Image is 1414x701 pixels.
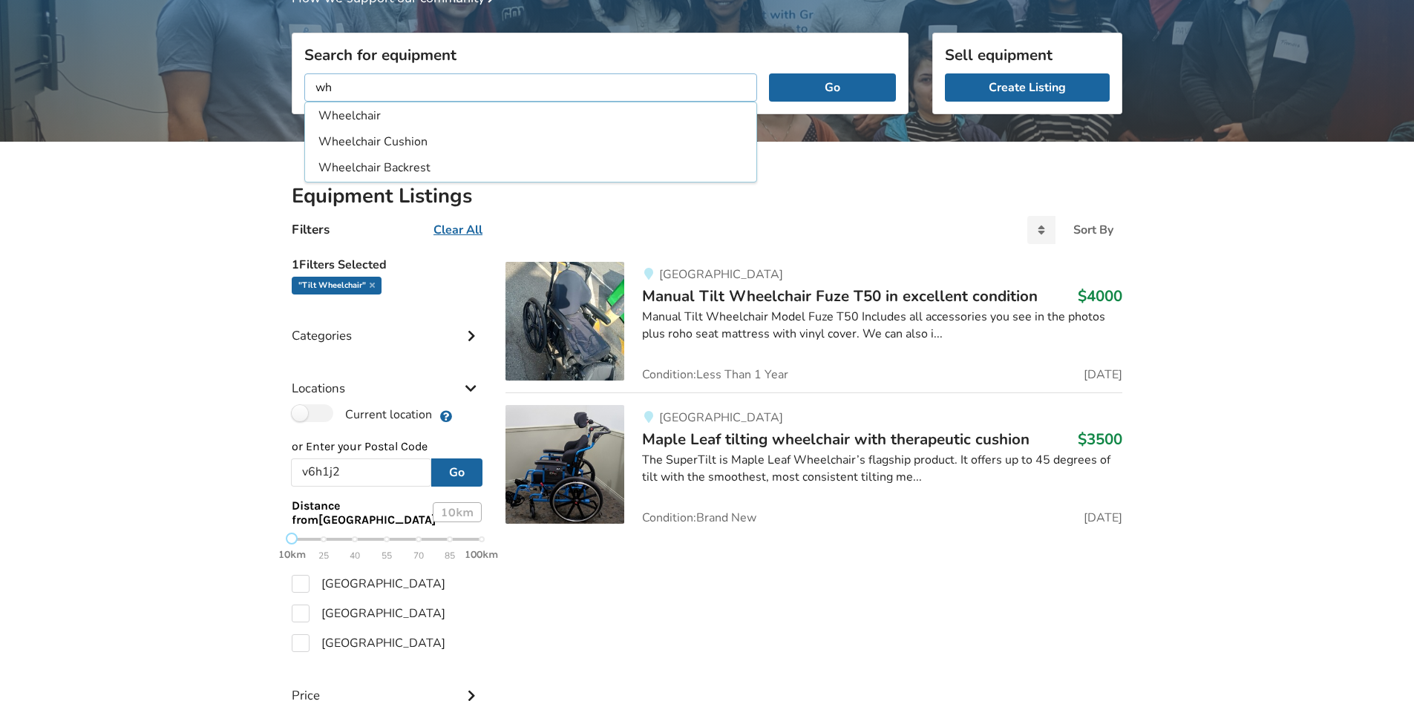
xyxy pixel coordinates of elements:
[769,73,896,102] button: Go
[304,45,896,65] h3: Search for equipment
[292,183,1122,209] h2: Equipment Listings
[445,547,455,565] span: 85
[292,498,436,527] span: Distance from [GEOGRAPHIC_DATA]
[278,548,306,561] strong: 10km
[642,286,1038,306] span: Manual Tilt Wheelchair Fuze T50 in excellent condition
[505,392,1122,524] a: mobility-maple leaf tilting wheelchair with therapeutic cushion[GEOGRAPHIC_DATA]Maple Leaf tiltin...
[291,458,431,487] input: Post Code
[350,547,360,565] span: 40
[433,502,482,522] div: 10 km
[292,250,482,277] h5: 1 Filters Selected
[642,309,1122,343] div: Manual Tilt Wheelchair Model Fuze T50 Includes all accessories you see in the photos plus roho se...
[292,351,482,404] div: Locations
[308,130,753,154] li: Wheelchair Cushion
[642,512,756,524] span: Condition: Brand New
[505,262,1122,392] a: mobility-manual tilt wheelchair fuze t50 in excellent condition[GEOGRAPHIC_DATA]Manual Tilt Wheel...
[431,458,482,487] button: Go
[292,404,432,424] label: Current location
[304,73,757,102] input: I am looking for...
[1078,430,1122,449] h3: $3500
[318,547,329,565] span: 25
[433,222,482,238] u: Clear All
[1073,224,1113,236] div: Sort By
[642,452,1122,486] div: The SuperTilt is Maple Leaf Wheelchair’s flagship product. It offers up to 45 degrees of tilt wit...
[413,547,424,565] span: 70
[945,45,1110,65] h3: Sell equipment
[308,156,753,180] li: Wheelchair Backrest
[292,277,382,294] div: "tilt wheelchair"
[945,73,1110,102] a: Create Listing
[505,405,624,524] img: mobility-maple leaf tilting wheelchair with therapeutic cushion
[292,575,445,593] label: [GEOGRAPHIC_DATA]
[505,262,624,381] img: mobility-manual tilt wheelchair fuze t50 in excellent condition
[1078,286,1122,306] h3: $4000
[292,298,482,351] div: Categories
[1084,512,1122,524] span: [DATE]
[308,104,753,128] li: Wheelchair
[659,266,783,283] span: [GEOGRAPHIC_DATA]
[659,409,783,426] span: [GEOGRAPHIC_DATA]
[292,438,482,455] p: or Enter your Postal Code
[465,548,498,561] strong: 100km
[642,369,788,381] span: Condition: Less Than 1 Year
[642,429,1030,450] span: Maple Leaf tilting wheelchair with therapeutic cushion
[382,547,392,565] span: 55
[292,605,445,622] label: [GEOGRAPHIC_DATA]
[292,221,330,238] h4: Filters
[292,634,445,652] label: [GEOGRAPHIC_DATA]
[1084,369,1122,381] span: [DATE]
